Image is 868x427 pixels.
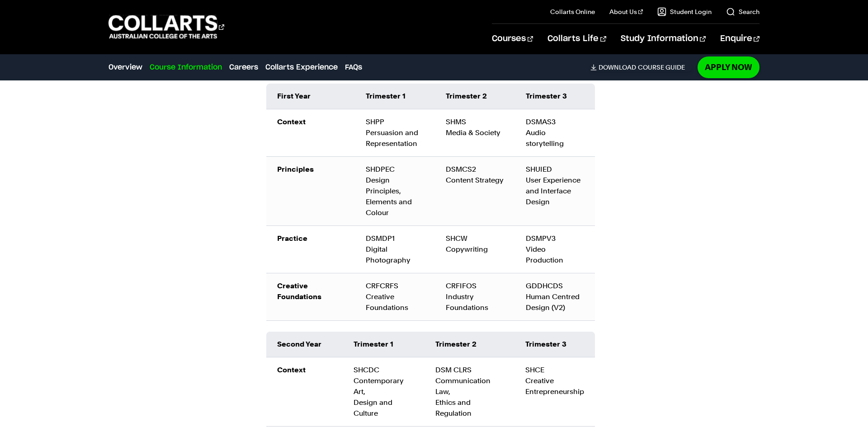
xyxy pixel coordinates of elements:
td: DSMAS3 Audio storytelling [515,109,595,157]
strong: Creative Foundations [277,282,321,301]
td: Trimester 3 [515,84,595,109]
td: CRFCRFS Creative Foundations [355,273,435,321]
a: Careers [229,62,258,73]
td: SHCE Creative Entrepreneurship [514,357,595,427]
td: SHCDC Contemporary Art, Design and Culture [343,357,425,427]
td: DSMDP1 Digital Photography [355,226,435,273]
a: Collarts Online [550,7,595,16]
td: Trimester 2 [425,332,514,357]
td: DSMCS2 Content Strategy [435,157,515,226]
td: Trimester 1 [343,332,425,357]
td: SHCW Copywriting [435,226,515,273]
a: Overview [108,62,142,73]
td: Second Year [266,332,343,357]
td: Trimester 3 [514,332,595,357]
a: Collarts Life [547,24,606,54]
strong: Principles [277,165,314,174]
strong: Practice [277,234,307,243]
td: CRFIFOS Industry Foundations [435,273,515,321]
div: Go to homepage [108,14,224,40]
td: SHMS Media & Society [435,109,515,157]
td: GDDHCDS Human Centred Design (V2) [515,273,595,321]
strong: Context [277,366,306,374]
td: First Year [266,84,355,109]
td: SHUIED User Experience and Interface Design [515,157,595,226]
td: Trimester 1 [355,84,435,109]
a: Student Login [657,7,712,16]
a: Enquire [720,24,759,54]
a: Course Information [150,62,222,73]
a: Courses [492,24,533,54]
a: DownloadCourse Guide [590,63,692,71]
span: Download [599,63,636,71]
td: SHPP Persuasion and Representation [355,109,435,157]
a: Study Information [621,24,706,54]
a: Search [726,7,759,16]
a: Apply Now [698,56,759,78]
td: DSM CLRS Communication Law, Ethics and Regulation [425,357,514,427]
td: Trimester 2 [435,84,515,109]
a: FAQs [345,62,362,73]
td: SHDPEC Design Principles, Elements and Colour [355,157,435,226]
td: DSMPV3 Video Production [515,226,595,273]
strong: Context [277,117,306,126]
a: Collarts Experience [265,62,338,73]
a: About Us [609,7,643,16]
